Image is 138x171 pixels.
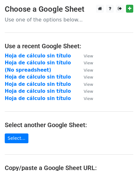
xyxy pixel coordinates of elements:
a: View [77,96,93,101]
p: Use one of the options below... [5,16,133,23]
a: Hoja de cálculo sin título [5,74,71,80]
a: (No spreadsheet) [5,67,51,73]
small: View [84,96,93,101]
a: View [77,88,93,94]
a: Select... [5,133,28,143]
h4: Select another Google Sheet: [5,121,133,129]
a: View [77,60,93,66]
a: Hoja de cálculo sin título [5,96,71,101]
a: Hoja de cálculo sin título [5,53,71,59]
small: View [84,89,93,94]
a: Hoja de cálculo sin título [5,60,71,66]
h3: Choose a Google Sheet [5,5,133,14]
h4: Use a recent Google Sheet: [5,42,133,50]
small: View [84,68,93,73]
small: View [84,54,93,58]
a: View [77,53,93,59]
a: Hoja de cálculo sin título [5,88,71,94]
a: View [77,67,93,73]
a: View [77,81,93,87]
a: Hoja de cálculo sin título [5,81,71,87]
small: View [84,75,93,80]
a: View [77,74,93,80]
small: View [84,61,93,65]
small: View [84,82,93,87]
